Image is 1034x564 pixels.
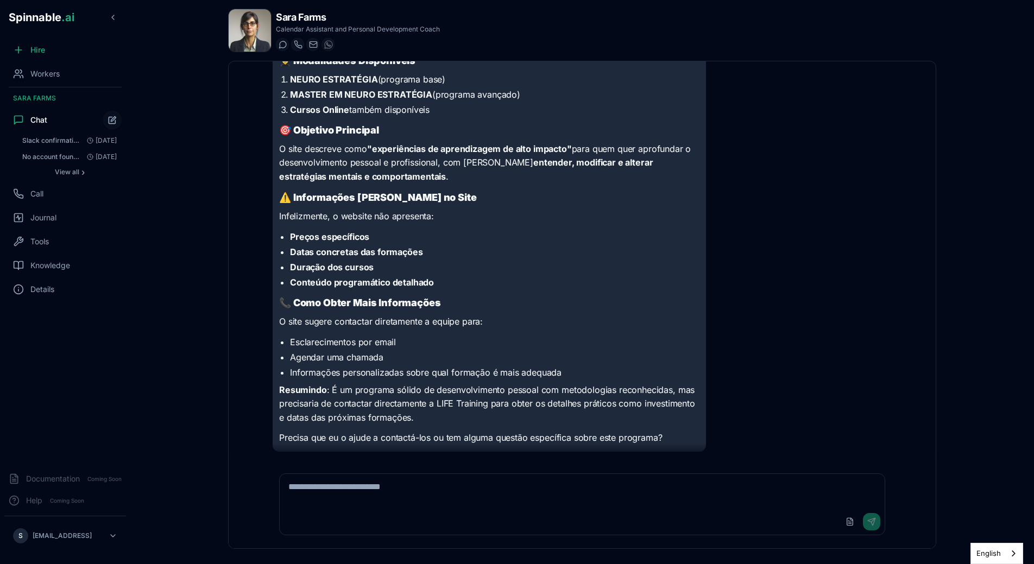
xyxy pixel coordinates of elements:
strong: entender, modificar e alterar estratégias mentais e comportamentais [279,157,653,182]
aside: Language selected: English [970,543,1023,564]
p: Calendar Assistant and Personal Development Coach [276,25,440,34]
p: O site descreve como para quem quer aprofundar o desenvolvimento pessoal e profissional, com [PER... [279,142,699,184]
span: Help [26,495,42,506]
span: Knowledge [30,260,70,271]
button: Show all conversations [17,166,122,179]
strong: Resumindo [279,384,327,395]
p: Precisa que eu o ajude a contactá-los ou tem alguma questão específica sobre este programa? [279,431,699,445]
li: Esclarecimentos por email [290,335,699,348]
strong: Datas concretas das formações [290,246,423,257]
span: Tools [30,236,49,247]
button: Start a chat with Sara Farms [276,38,289,51]
span: › [81,168,85,176]
img: WhatsApp [324,40,333,49]
strong: Preços específicos [290,231,369,242]
span: Spinnable [9,11,74,24]
strong: NEURO ESTRATÉGIA [290,74,377,85]
span: No account found Is this the right email? It looks like there isn’t an account on Spinnable t...:... [22,153,83,161]
strong: Cursos Online [290,104,349,115]
li: Agendar uma chamada [290,351,699,364]
strong: 🎯 Objetivo Principal [279,124,379,136]
button: Open conversation: Slack confirmation code: PPH-KNM Confirm your email address Here’s your confir... [17,133,122,148]
p: Infelizmente, o website não apresenta: [279,210,699,224]
span: .ai [61,11,74,24]
img: Sara Farms [229,9,271,52]
span: [DATE] [83,136,117,145]
button: Start new chat [103,111,122,129]
span: Slack confirmation code: PPH-KNM Confirm your email address Here’s your confirmation code. Yo...:... [22,136,83,145]
span: Coming Soon [84,474,125,484]
button: Start a call with Sara Farms [291,38,304,51]
li: também disponíveis [290,103,699,116]
li: Informações personalizadas sobre qual formação é mais adequada [290,366,699,379]
span: Details [30,284,54,295]
div: Sara Farms [4,90,126,107]
button: Send email to sara.farms@getspinnable.ai [306,38,319,51]
span: Workers [30,68,60,79]
strong: 👨‍🎓 Modalidades Disponíveis [279,55,415,66]
strong: "experiências de aprendizagem de alto impacto" [367,143,572,154]
span: Hire [30,45,45,55]
strong: MASTER EM NEURO ESTRATÉGIA [290,89,432,100]
span: S [18,531,23,540]
strong: 📞 Como Obter Mais Informações [279,297,440,308]
button: S[EMAIL_ADDRESS] [9,525,122,547]
span: Call [30,188,43,199]
p: [EMAIL_ADDRESS] [33,531,92,540]
span: [DATE] [83,153,117,161]
span: Documentation [26,473,80,484]
strong: Conteúdo programático detalhado [290,277,434,288]
span: Chat [30,115,47,125]
li: (programa avançado) [290,88,699,101]
h1: Sara Farms [276,10,440,25]
button: WhatsApp [321,38,335,51]
strong: Duração dos cursos [290,262,374,273]
li: (programa base) [290,73,699,86]
span: Coming Soon [47,496,87,506]
p: : É um programa sólido de desenvolvimento pessoal com metodologias reconhecidas, mas precisaria d... [279,383,699,425]
button: Open conversation: No account found Is this the right email? It looks like there isn’t an account... [17,149,122,164]
p: O site sugere contactar diretamente a equipe para: [279,315,699,329]
a: English [971,543,1023,563]
span: Journal [30,212,56,223]
div: Language [970,543,1023,564]
strong: ⚠️ Informações [PERSON_NAME] no Site [279,192,476,203]
span: View all [55,168,79,176]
